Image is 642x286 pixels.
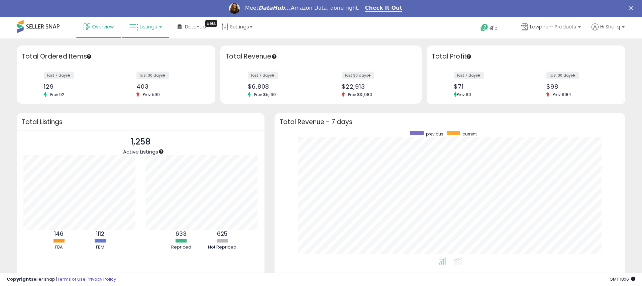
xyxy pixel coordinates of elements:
span: 2025-09-13 18:16 GMT [610,276,635,282]
a: Listings [124,17,167,37]
span: Active Listings [123,148,158,155]
span: Prev: $31,980 [345,92,376,97]
div: Close [629,6,636,10]
div: Tooltip anchor [271,54,277,60]
h3: Total Profit [432,52,620,61]
span: current [462,131,477,137]
a: Check It Out [365,5,403,12]
p: 1,258 [123,135,158,148]
label: last 7 days [454,72,484,79]
b: 633 [176,230,187,238]
i: DataHub... [258,5,291,11]
div: 403 [136,83,204,90]
div: Repriced [161,244,201,251]
b: 625 [217,230,227,238]
a: Lawphem Products [516,17,586,38]
div: Tooltip anchor [205,20,217,27]
span: Prev: 92 [47,92,68,97]
div: Tooltip anchor [158,149,164,155]
h3: Total Listings [22,119,259,124]
h3: Total Revenue [225,52,417,61]
div: $98 [546,83,614,90]
div: Tooltip anchor [86,54,92,60]
strong: Copyright [7,276,31,282]
a: Privacy Policy [87,276,116,282]
b: 1112 [96,230,104,238]
h3: Total Revenue - 7 days [280,119,620,124]
label: last 7 days [248,72,278,79]
div: Tooltip anchor [466,54,472,60]
img: Profile image for Georgie [229,3,240,14]
a: Settings [217,17,257,37]
div: FBM [80,244,120,251]
span: DataHub [185,23,206,30]
a: Hi Shaliq [592,23,625,38]
div: Not Repriced [202,244,242,251]
a: Overview [79,17,119,37]
span: Lawphem Products [530,23,576,30]
label: last 7 days [44,72,74,79]
span: Prev: $184 [549,92,574,97]
b: 146 [54,230,64,238]
div: 129 [44,83,111,90]
a: Help [475,18,511,38]
span: Prev: 599 [139,92,163,97]
div: $71 [454,83,521,90]
span: Listings [140,23,157,30]
label: last 30 days [546,72,579,79]
div: FBA [39,244,79,251]
div: seller snap | | [7,276,116,283]
span: Prev: $0 [457,92,471,97]
h3: Total Ordered Items [22,52,210,61]
label: last 30 days [342,72,374,79]
span: Help [489,25,498,31]
a: DataHub [173,17,211,37]
div: $22,913 [342,83,410,90]
a: Terms of Use [57,276,86,282]
span: Hi Shaliq [600,23,620,30]
span: previous [426,131,443,137]
label: last 30 days [136,72,169,79]
span: Prev: $5,160 [251,92,279,97]
i: Get Help [480,23,489,32]
div: Meet Amazon Data, done right. [245,5,360,11]
div: $6,808 [248,83,316,90]
span: Overview [92,23,114,30]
